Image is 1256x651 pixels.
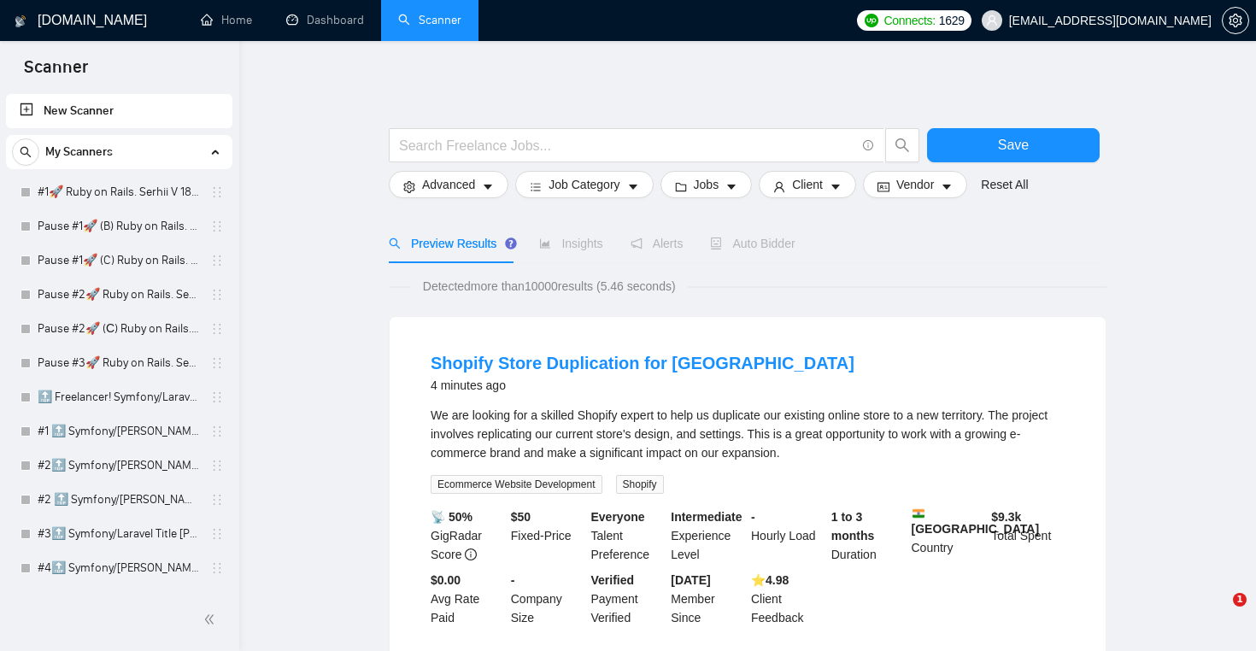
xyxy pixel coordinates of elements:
[431,406,1065,462] div: We are looking for a skilled Shopify expert to help us duplicate our existing online store to a n...
[389,237,512,250] span: Preview Results
[988,507,1068,564] div: Total Spent
[759,171,856,198] button: userClientcaret-down
[998,134,1029,155] span: Save
[591,510,645,524] b: Everyone
[431,375,854,396] div: 4 minutes ago
[1223,14,1248,27] span: setting
[913,507,924,519] img: 🇮🇳
[631,238,643,249] span: notification
[530,180,542,193] span: bars
[986,15,998,26] span: user
[411,277,688,296] span: Detected more than 10000 results (5.46 seconds)
[403,180,415,193] span: setting
[751,573,789,587] b: ⭐️ 4.98
[20,94,219,128] a: New Scanner
[694,175,719,194] span: Jobs
[38,346,200,380] a: Pause #3🚀 Ruby on Rails. Serhii V 18/03
[465,548,477,560] span: info-circle
[45,135,113,169] span: My Scanners
[725,180,737,193] span: caret-down
[539,238,551,249] span: area-chart
[210,254,224,267] span: holder
[389,171,508,198] button: settingAdvancedcaret-down
[38,551,200,585] a: #4🔝 Symfony/[PERSON_NAME] / Another categories
[981,175,1028,194] a: Reset All
[671,510,742,524] b: Intermediate
[912,507,1040,536] b: [GEOGRAPHIC_DATA]
[482,180,494,193] span: caret-down
[591,573,635,587] b: Verified
[38,517,200,551] a: #3🔝 Symfony/Laravel Title [PERSON_NAME] 15/04 CoverLetter changed
[1222,7,1249,34] button: setting
[201,13,252,27] a: homeHome
[675,180,687,193] span: folder
[927,128,1100,162] button: Save
[991,510,1021,524] b: $ 9.3k
[427,571,508,627] div: Avg Rate Paid
[792,175,823,194] span: Client
[10,55,102,91] span: Scanner
[1222,14,1249,27] a: setting
[631,237,684,250] span: Alerts
[399,135,855,156] input: Search Freelance Jobs...
[863,171,967,198] button: idcardVendorcaret-down
[210,288,224,302] span: holder
[431,510,472,524] b: 📡 50%
[210,459,224,472] span: holder
[15,8,26,35] img: logo
[1198,593,1239,634] iframe: Intercom live chat
[38,414,200,449] a: #1 🔝 Symfony/[PERSON_NAME] (Viktoriia)
[398,13,461,27] a: searchScanner
[210,356,224,370] span: holder
[896,175,934,194] span: Vendor
[431,573,461,587] b: $0.00
[210,493,224,507] span: holder
[427,507,508,564] div: GigRadar Score
[710,237,795,250] span: Auto Bidder
[773,180,785,193] span: user
[210,322,224,336] span: holder
[671,573,710,587] b: [DATE]
[38,483,200,517] a: #2 🔝 Symfony/[PERSON_NAME] 01/07 / Another categories
[539,237,602,250] span: Insights
[828,507,908,564] div: Duration
[38,209,200,243] a: Pause #1🚀 (B) Ruby on Rails. Serhii V 18/03
[210,425,224,438] span: holder
[939,11,965,30] span: 1629
[549,175,619,194] span: Job Category
[515,171,653,198] button: barsJob Categorycaret-down
[431,475,602,494] span: Ecommerce Website Development
[13,146,38,158] span: search
[210,220,224,233] span: holder
[422,175,475,194] span: Advanced
[627,180,639,193] span: caret-down
[210,527,224,541] span: holder
[203,611,220,628] span: double-left
[588,571,668,627] div: Payment Verified
[660,171,753,198] button: folderJobscaret-down
[38,585,200,619] a: #1📱 React Native Evhen
[830,180,842,193] span: caret-down
[877,180,889,193] span: idcard
[667,507,748,564] div: Experience Level
[883,11,935,30] span: Connects:
[6,94,232,128] li: New Scanner
[38,312,200,346] a: Pause #2🚀 (С) Ruby on Rails. Serhii V 18/03
[508,571,588,627] div: Company Size
[667,571,748,627] div: Member Since
[1233,593,1247,607] span: 1
[710,238,722,249] span: robot
[908,507,989,564] div: Country
[885,128,919,162] button: search
[210,185,224,199] span: holder
[511,573,515,587] b: -
[941,180,953,193] span: caret-down
[12,138,39,166] button: search
[210,390,224,404] span: holder
[286,13,364,27] a: dashboardDashboard
[38,243,200,278] a: Pause #1🚀 (C) Ruby on Rails. Serhii V 18/03
[389,238,401,249] span: search
[511,510,531,524] b: $ 50
[210,561,224,575] span: holder
[831,510,875,542] b: 1 to 3 months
